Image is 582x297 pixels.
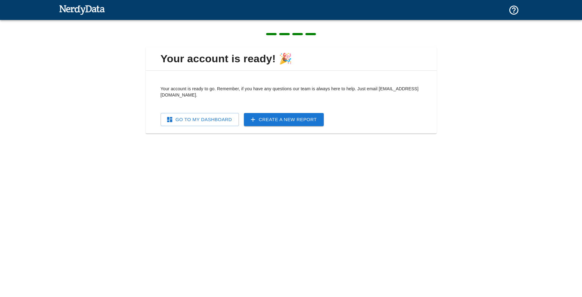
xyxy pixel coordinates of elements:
[59,3,105,16] img: NerdyData.com
[244,113,324,126] a: Create a New Report
[151,52,432,65] span: Your account is ready! 🎉
[161,113,239,126] a: Go To My Dashboard
[551,253,575,276] iframe: Drift Widget Chat Controller
[161,86,422,98] p: Your account is ready to go. Remember, if you have any questions our team is always here to help....
[505,1,523,19] button: Support and Documentation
